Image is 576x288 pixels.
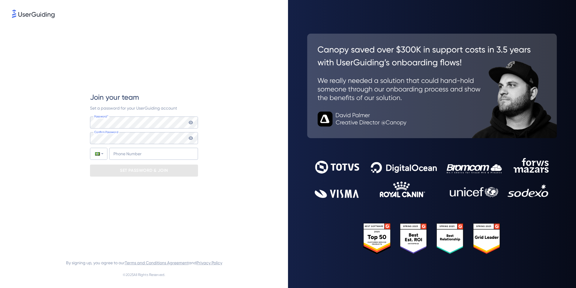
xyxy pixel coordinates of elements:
[125,260,189,265] a: Terms and Conditions Agreement
[90,106,177,111] span: Set a password for your UserGuiding account
[120,166,168,175] p: SET PASSWORD & JOIN
[90,148,107,159] div: Brazil: + 55
[66,259,222,266] span: By signing up, you agree to our and
[196,260,222,265] a: Privacy Policy
[307,34,557,138] img: 26c0aa7c25a843aed4baddd2b5e0fa68.svg
[315,158,549,198] img: 9302ce2ac39453076f5bc0f2f2ca889b.svg
[123,271,165,278] span: © 2025 All Rights Reserved.
[363,223,501,255] img: 25303e33045975176eb484905ab012ff.svg
[90,92,139,102] span: Join your team
[109,148,198,160] input: Phone Number
[12,10,55,18] img: 8faab4ba6bc7696a72372aa768b0286c.svg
